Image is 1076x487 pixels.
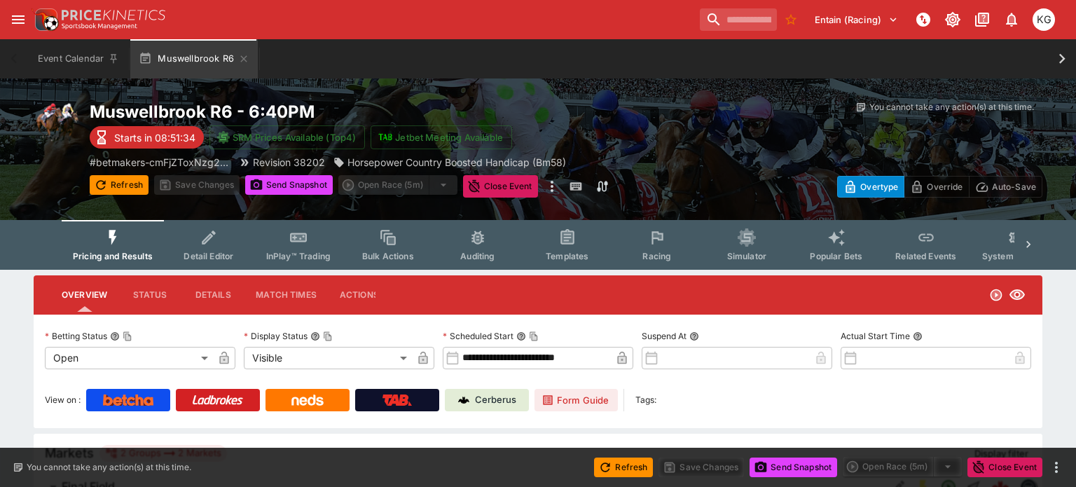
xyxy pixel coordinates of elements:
button: Close Event [463,175,538,198]
img: Ladbrokes [192,395,243,406]
a: Cerberus [445,389,529,411]
div: Open [45,347,213,369]
img: Betcha [103,395,153,406]
p: Horsepower Country Boosted Handicap (Bm58) [347,155,566,170]
span: Related Events [895,251,956,261]
button: SRM Prices Available (Top4) [209,125,365,149]
button: Actions [328,278,391,312]
p: Copy To Clipboard [90,155,230,170]
div: Start From [837,176,1042,198]
svg: Visible [1009,287,1026,303]
h5: Markets [45,445,94,461]
div: Horsepower Country Boosted Handicap (Bm58) [333,155,566,170]
div: Kevin Gutschlag [1033,8,1055,31]
button: Send Snapshot [245,175,333,195]
p: Starts in 08:51:34 [114,130,195,145]
button: Kevin Gutschlag [1028,4,1059,35]
button: Notifications [999,7,1024,32]
img: PriceKinetics [62,10,165,20]
button: Event Calendar [29,39,127,78]
button: Override [904,176,969,198]
p: Cerberus [475,393,516,407]
span: Detail Editor [184,251,233,261]
p: Suspend At [642,330,687,342]
svg: Open [989,288,1003,302]
img: Sportsbook Management [62,23,137,29]
div: split button [843,457,962,476]
p: You cannot take any action(s) at this time. [27,461,191,474]
span: Simulator [727,251,766,261]
button: Display StatusCopy To Clipboard [310,331,320,341]
button: more [544,175,560,198]
span: Auditing [460,251,495,261]
span: Pricing and Results [73,251,153,261]
span: Templates [546,251,588,261]
button: Close Event [967,458,1042,477]
button: Display filter [966,442,1037,465]
p: You cannot take any action(s) at this time. [869,101,1034,114]
button: Match Times [244,278,328,312]
div: split button [338,175,457,195]
p: Revision 38202 [253,155,325,170]
button: Actual Start Time [913,331,923,341]
span: Popular Bets [810,251,862,261]
p: Scheduled Start [443,330,513,342]
button: No Bookmarks [780,8,802,31]
input: search [700,8,777,31]
button: Betting StatusCopy To Clipboard [110,331,120,341]
button: Documentation [970,7,995,32]
h2: Copy To Clipboard [90,101,566,123]
button: Scheduled StartCopy To Clipboard [516,331,526,341]
button: Copy To Clipboard [529,331,539,341]
p: Display Status [244,330,308,342]
img: PriceKinetics Logo [31,6,59,34]
button: Copy To Clipboard [123,331,132,341]
button: Send Snapshot [750,458,837,477]
div: Visible [244,347,412,369]
button: Muswellbrook R6 [130,39,258,78]
img: Neds [291,395,323,406]
button: Auto-Save [969,176,1042,198]
div: 2 Groups 2 Markets [105,445,221,462]
p: Auto-Save [992,179,1036,194]
button: more [1048,459,1065,476]
label: Tags: [635,389,656,411]
p: Actual Start Time [841,330,910,342]
button: Overtype [837,176,904,198]
p: Overtype [860,179,898,194]
button: Toggle light/dark mode [940,7,965,32]
img: jetbet-logo.svg [378,130,392,144]
button: Refresh [90,175,149,195]
span: System Controls [982,251,1051,261]
button: Select Tenant [806,8,906,31]
p: Override [927,179,963,194]
img: Cerberus [458,395,469,406]
span: Racing [642,251,671,261]
button: Jetbet Meeting Available [371,125,512,149]
button: Status [118,278,181,312]
button: NOT Connected to PK [911,7,936,32]
button: Suspend At [689,331,699,341]
button: Overview [50,278,118,312]
span: InPlay™ Trading [266,251,331,261]
label: View on : [45,389,81,411]
img: TabNZ [382,395,412,406]
span: Bulk Actions [362,251,414,261]
p: Betting Status [45,330,107,342]
a: Form Guide [534,389,618,411]
button: Copy To Clipboard [323,331,333,341]
button: Details [181,278,244,312]
img: horse_racing.png [34,101,78,146]
button: Refresh [594,458,653,477]
div: Event type filters [62,220,1014,270]
button: open drawer [6,7,31,32]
